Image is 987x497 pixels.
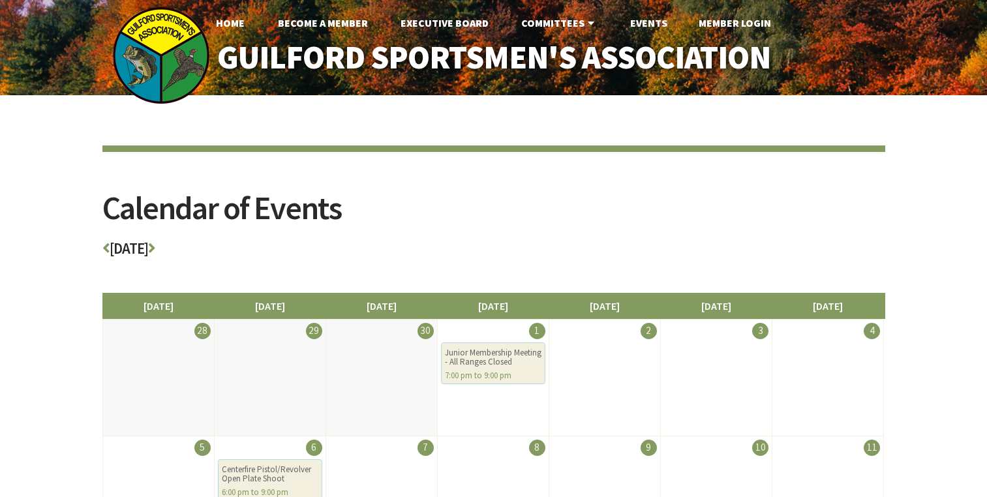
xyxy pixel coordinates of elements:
a: Guilford Sportsmen's Association [189,30,798,85]
li: [DATE] [326,293,438,319]
h3: [DATE] [102,241,885,264]
div: 7:00 pm to 9:00 pm [445,371,541,380]
a: Committees [511,10,608,36]
div: 8 [529,440,545,456]
div: 3 [752,323,768,339]
div: 9 [641,440,657,456]
div: 30 [418,323,434,339]
a: Executive Board [390,10,499,36]
li: [DATE] [214,293,326,319]
div: 1 [529,323,545,339]
div: 4 [864,323,880,339]
div: 10 [752,440,768,456]
li: [DATE] [437,293,549,319]
li: [DATE] [772,293,884,319]
div: 6:00 pm to 9:00 pm [222,488,318,497]
li: [DATE] [660,293,772,319]
div: 6 [306,440,322,456]
div: Centerfire Pistol/Revolver Open Plate Shoot [222,465,318,483]
div: 29 [306,323,322,339]
div: Junior Membership Meeting - All Ranges Closed [445,348,541,367]
a: Home [205,10,255,36]
div: 7 [418,440,434,456]
div: 2 [641,323,657,339]
img: logo_sm.png [112,7,210,104]
a: Events [620,10,678,36]
h2: Calendar of Events [102,192,885,241]
li: [DATE] [549,293,661,319]
div: 28 [194,323,211,339]
a: Become A Member [267,10,378,36]
a: Member Login [688,10,782,36]
li: [DATE] [102,293,215,319]
div: 5 [194,440,211,456]
div: 11 [864,440,880,456]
